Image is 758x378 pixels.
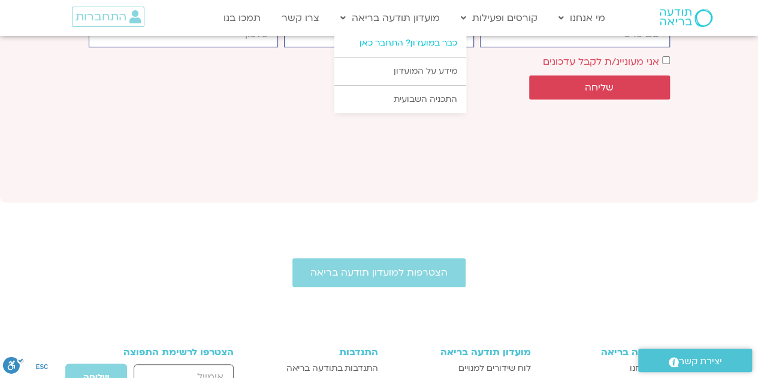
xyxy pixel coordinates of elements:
[543,55,659,68] label: אני מעוניינ/ת לקבל עדכונים
[334,86,466,113] a: התכניה השבועית
[98,347,234,358] h3: הצטרפו לרשימת התפוצה
[552,7,611,29] a: מי אנחנו
[267,347,378,358] h3: התנדבות
[334,29,466,57] a: כבר במועדון? התחבר כאן
[310,267,448,278] span: הצטרפות למועדון תודעה בריאה
[76,10,126,23] span: התחברות
[529,75,670,99] button: שליחה
[286,361,378,376] span: התנדבות בתודעה בריאה
[660,9,712,27] img: תודעה בריאה
[543,361,660,376] a: מי אנחנו
[89,22,670,105] form: טופס חדש
[543,347,660,358] h3: תודעה בריאה
[679,353,722,370] span: יצירת קשר
[334,58,466,85] a: מידע על המועדון
[390,347,531,358] h3: מועדון תודעה בריאה
[638,349,752,372] a: יצירת קשר
[458,361,531,376] span: לוח שידורים למנויים
[218,7,267,29] a: תמכו בנו
[292,258,466,287] a: הצטרפות למועדון תודעה בריאה
[390,361,531,376] a: לוח שידורים למנויים
[455,7,543,29] a: קורסים ופעילות
[585,82,614,93] span: שליחה
[630,361,660,376] span: מי אנחנו
[334,7,446,29] a: מועדון תודעה בריאה
[72,7,144,27] a: התחברות
[276,7,325,29] a: צרו קשר
[267,361,378,376] a: התנדבות בתודעה בריאה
